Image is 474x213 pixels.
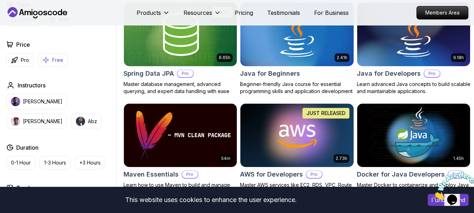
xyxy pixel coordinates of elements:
[88,118,97,125] p: Abz
[38,53,68,67] button: Free
[124,169,179,179] h2: Maven Essentials
[124,104,237,167] img: Maven Essentials card
[337,55,347,61] p: 2.41h
[124,81,237,95] p: Master database management, advanced querying, and expert data handling with ease
[184,8,221,23] button: Resources
[416,6,468,19] a: Members Area
[18,81,46,90] h2: Instructors
[6,94,67,109] button: instructor img[PERSON_NAME]
[221,156,230,161] p: 54m
[23,118,62,125] p: [PERSON_NAME]
[430,169,474,202] iframe: chat widget
[23,98,62,105] p: [PERSON_NAME]
[306,171,322,178] p: Pro
[137,8,170,23] button: Products
[235,8,253,17] a: Pricing
[240,2,353,66] img: Java for Beginners card
[453,156,464,161] p: 1.45h
[40,156,71,169] button: 1-3 Hours
[182,171,198,178] p: Pro
[16,40,30,49] h2: Price
[3,3,6,9] span: 1
[137,8,161,17] p: Products
[424,70,440,77] p: Pro
[124,103,237,196] a: Maven Essentials card54mMaven EssentialsProLearn how to use Maven to build and manage your Java p...
[11,159,31,166] p: 0-1 Hour
[357,182,470,210] p: Master Docker to containerize and deploy Java applications efficiently. From basics to advanced J...
[357,69,421,79] h2: Java for Developers
[453,55,464,61] p: 9.18h
[52,57,63,64] p: Free
[357,81,470,95] p: Learn advanced Java concepts to build scalable and maintainable applications.
[76,117,85,126] img: instructor img
[219,55,230,61] p: 6.65h
[11,97,20,106] img: instructor img
[336,156,347,161] p: 2.73h
[240,103,354,203] a: AWS for Developers card2.73hJUST RELEASEDAWS for DevelopersProMaster AWS services like EC2, RDS, ...
[124,69,174,79] h2: Spring Data JPA
[357,104,470,167] img: Docker for Java Developers card
[357,2,470,66] img: Java for Developers card
[5,192,417,208] div: This website uses cookies to enhance the user experience.
[428,194,469,206] button: Accept cookies
[268,8,300,17] a: Testimonials
[21,57,29,64] p: Pro
[3,3,47,31] img: Chat attention grabber
[16,184,31,192] h2: Track
[240,104,353,167] img: AWS for Developers card
[124,2,237,66] img: Spring Data JPA card
[44,159,66,166] p: 1-3 Hours
[240,69,300,79] h2: Java for Beginners
[79,159,101,166] p: +3 Hours
[240,182,354,203] p: Master AWS services like EC2, RDS, VPC, Route 53, and Docker to deploy and manage scalable cloud ...
[178,70,193,77] p: Pro
[124,182,237,196] p: Learn how to use Maven to build and manage your Java projects
[357,169,445,179] h2: Docker for Java Developers
[71,114,102,129] button: instructor imgAbz
[124,2,237,94] a: Spring Data JPA card6.65hNEWSpring Data JPAProMaster database management, advanced querying, and ...
[314,8,349,17] a: For Business
[306,110,346,117] p: JUST RELEASED
[6,156,35,169] button: 0-1 Hour
[11,117,20,126] img: instructor img
[240,169,303,179] h2: AWS for Developers
[357,2,470,94] a: Java for Developers card9.18hJava for DevelopersProLearn advanced Java concepts to build scalable...
[6,114,67,129] button: instructor img[PERSON_NAME]
[75,156,105,169] button: +3 Hours
[240,2,354,94] a: Java for Beginners card2.41hJava for BeginnersBeginner-friendly Java course for essential program...
[16,143,38,152] h2: Duration
[6,53,34,67] button: Pro
[357,103,470,210] a: Docker for Java Developers card1.45hDocker for Java DevelopersProMaster Docker to containerize an...
[240,81,354,95] p: Beginner-friendly Java course for essential programming skills and application development
[184,8,212,17] p: Resources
